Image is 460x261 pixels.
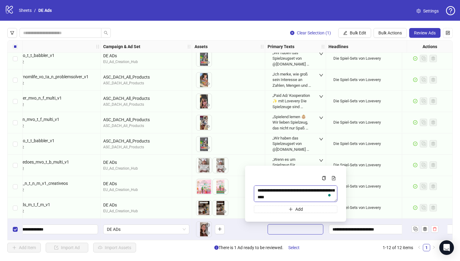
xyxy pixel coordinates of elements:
div: Select row 7 [8,112,23,133]
img: Asset 1 [196,115,212,130]
a: 1 [423,244,430,251]
span: holder [325,44,329,49]
button: Preview [204,123,212,130]
span: Bulk Actions [378,30,402,35]
button: Delete [204,222,212,229]
span: down [319,94,323,99]
li: 1-12 of 12 items [383,244,413,251]
span: setting [416,9,421,13]
div: ASC_DACH_All_Products [103,138,189,144]
img: Asset 1 [196,200,212,216]
div: Resize Primary Texts column [324,41,326,52]
svg: ad template [423,227,427,231]
div: Die Spiel-Sets von Lovevery [333,120,381,125]
div: Select row 11 [8,197,23,219]
span: check-circle [413,120,417,125]
div: DE ADs [103,202,189,208]
span: DE ADs [107,225,186,234]
div: DE ADs [103,159,189,166]
span: check-circle [413,142,417,146]
span: edit [343,31,347,35]
div: Select row 8 [8,133,23,155]
img: Asset 2 [213,200,228,216]
div: „Wir haben das Spielzeugset von @[DOMAIN_NAME] für 13-15 Monate alte Kinder getestet. Die Spielze... [272,136,311,152]
span: Settings [423,8,439,14]
span: eye [206,124,210,129]
span: There is 1 Ad ready to be reviewed. [214,243,304,252]
div: Resize Assets column [263,41,265,52]
button: Preview [204,144,212,152]
strong: Primary Texts [268,43,294,50]
div: Select row 12 [8,219,23,240]
span: eye [206,146,210,150]
div: Open Intercom Messenger [439,240,454,255]
button: Clear Selection (1) [285,28,336,38]
button: Add Item [7,243,41,252]
img: Asset 1 [196,94,212,109]
img: Asset 1 [196,72,212,88]
div: ASC_DACH_All_Products [103,144,189,150]
span: Review Ads [414,30,436,35]
li: / [34,7,36,14]
span: eye [206,60,210,65]
button: Preview [204,166,212,173]
span: copy [322,176,326,180]
div: DE ADs [103,180,189,187]
div: Edit values [268,224,323,235]
div: Multi-text input container - paste or copy values [250,171,341,217]
div: „Wir haben das Spielzeugset von @[DOMAIN_NAME] für 13-15 Monate alte Kinder getestet. Die Spielze... [272,50,311,67]
div: EU_Ad_Creation_Hub [103,208,189,214]
span: Bulk Edit [350,30,366,35]
div: Select row 5 [8,69,23,91]
li: Previous Page [416,244,423,251]
div: Select row 9 [8,155,23,176]
span: down [319,52,323,56]
div: Resize Ad Name column [99,41,100,52]
span: holder [96,44,100,49]
div: ASC_DACH_All_Products [103,80,189,86]
div: Resize Campaign & Ad Set column [190,41,192,52]
button: Add [254,206,337,213]
span: eye [206,82,210,86]
button: Preview [204,102,212,109]
span: delete [433,227,437,231]
div: Select row 10 [8,176,23,197]
span: plus [289,207,293,211]
span: file-add [332,176,336,180]
span: info-circle [214,245,219,250]
span: holder [260,44,264,49]
button: Select [283,243,304,252]
span: Clear Selection (1) [297,30,331,35]
img: Asset 1 [196,179,212,194]
span: check-circle [413,163,417,167]
span: eye [222,188,226,192]
div: „Paid Ad/ Kooperation ✨ mit Lovevery Die Spielzeuge sind altersgerecht & auf die Entwicklungsstuf... [272,93,311,110]
button: Preview [221,187,228,194]
span: check-circle [413,56,417,61]
button: Preview [221,208,228,216]
span: down [319,116,323,120]
strong: Actions [423,43,437,50]
button: Preview [221,166,228,173]
button: Bulk Edit [338,28,371,38]
img: Asset 1 [196,222,212,237]
div: „Ich merke, wie groß sein Interesse an Zahlen, Mengen und Vergleichen ist. Und genau deshalb ist ... [272,72,311,88]
div: Edit values [328,224,415,235]
div: EU_Ad_Creation_Hub [103,187,189,193]
span: eye [206,167,210,171]
img: Asset 1 [196,136,212,152]
textarea: To enrich screen reader interactions, please activate Accessibility in Grammarly extension settings [254,185,337,202]
span: eye [222,210,226,214]
button: Preview [204,208,212,216]
span: search [104,31,108,35]
span: holder [321,44,325,49]
img: Asset 1 [196,158,212,173]
span: check-circle [413,99,417,103]
span: right [432,245,436,249]
span: close-circle [290,31,294,35]
a: DE Ads [37,7,53,14]
span: eye [206,188,210,192]
div: Die Spiel-Sets von Lovevery [333,205,381,210]
div: Select row 6 [8,91,23,112]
